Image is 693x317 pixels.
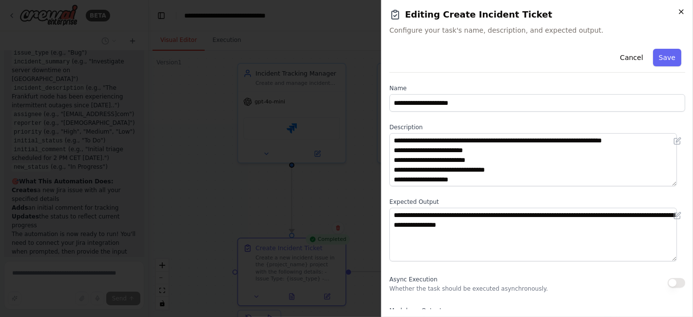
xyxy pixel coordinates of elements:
[389,276,437,283] span: Async Execution
[653,49,681,66] button: Save
[672,135,683,147] button: Open in editor
[389,307,442,314] span: Markdown Output
[389,8,685,21] h2: Editing Create Incident Ticket
[389,123,685,131] label: Description
[389,84,685,92] label: Name
[389,25,685,35] span: Configure your task's name, description, and expected output.
[614,49,649,66] button: Cancel
[389,285,548,293] p: Whether the task should be executed asynchronously.
[672,210,683,221] button: Open in editor
[389,198,685,206] label: Expected Output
